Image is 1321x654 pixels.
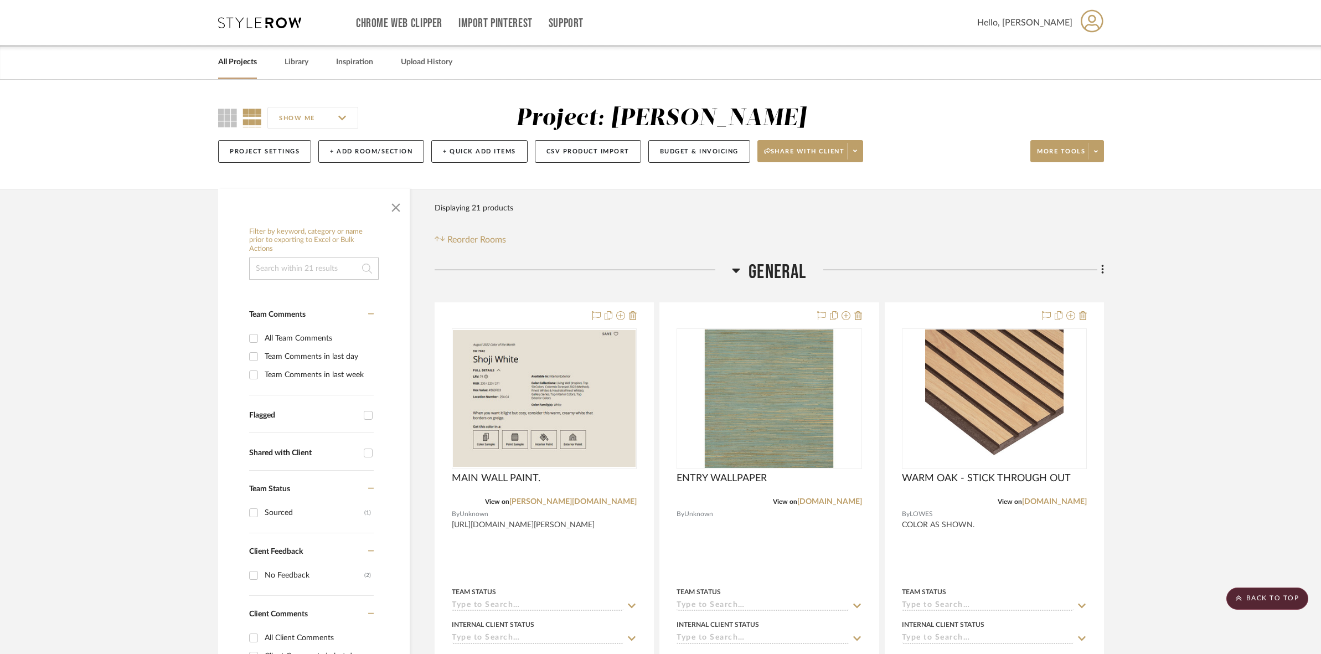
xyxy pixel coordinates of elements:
img: WARM OAK - STICK THROUGH OUT [925,329,1064,468]
a: Inspiration [336,55,373,70]
div: (1) [364,504,371,522]
div: Project: [PERSON_NAME] [516,107,806,130]
div: Team Comments in last week [265,366,371,384]
button: CSV Product Import [535,140,641,163]
button: More tools [1030,140,1104,162]
div: Displaying 21 products [435,197,513,219]
span: Hello, [PERSON_NAME] [977,16,1072,29]
a: [DOMAIN_NAME] [797,498,862,506]
div: Internal Client Status [677,620,759,630]
span: Unknown [460,509,488,519]
input: Type to Search… [452,634,623,644]
button: Close [385,194,407,217]
a: Upload History [401,55,452,70]
div: Sourced [265,504,364,522]
span: Team Status [249,485,290,493]
span: LOWES [910,509,933,519]
button: Budget & Invoicing [648,140,750,163]
span: By [452,509,460,519]
input: Search within 21 results [249,258,379,280]
input: Type to Search… [677,634,848,644]
span: WARM OAK - STICK THROUGH OUT [902,472,1071,485]
span: View on [773,498,797,505]
span: View on [998,498,1022,505]
a: Library [285,55,308,70]
button: + Add Room/Section [318,140,424,163]
div: Flagged [249,411,358,420]
span: GENERAL [749,260,806,284]
a: [PERSON_NAME][DOMAIN_NAME] [509,498,637,506]
img: ENTRY WALLPAPER [700,329,838,468]
span: More tools [1037,147,1085,164]
span: By [902,509,910,519]
div: Internal Client Status [452,620,534,630]
div: No Feedback [265,567,364,584]
a: Import Pinterest [458,19,533,28]
span: Reorder Rooms [447,233,506,246]
span: Client Comments [249,610,308,618]
a: Chrome Web Clipper [356,19,442,28]
h6: Filter by keyword, category or name prior to exporting to Excel or Bulk Actions [249,228,379,254]
button: + Quick Add Items [431,140,528,163]
button: Project Settings [218,140,311,163]
a: All Projects [218,55,257,70]
div: Internal Client Status [902,620,984,630]
div: Shared with Client [249,449,358,458]
span: Unknown [684,509,713,519]
div: Team Status [452,587,496,597]
input: Type to Search… [677,601,848,611]
div: Team Comments in last day [265,348,371,365]
span: ENTRY WALLPAPER [677,472,767,485]
scroll-to-top-button: BACK TO TOP [1226,588,1308,610]
div: (2) [364,567,371,584]
span: MAIN WALL PAINT. [452,472,540,485]
input: Type to Search… [902,634,1074,644]
span: View on [485,498,509,505]
a: [DOMAIN_NAME] [1022,498,1087,506]
span: Share with client [764,147,845,164]
div: Team Status [902,587,946,597]
div: 0 [902,329,1086,468]
input: Type to Search… [902,601,1074,611]
div: All Team Comments [265,329,371,347]
div: Team Status [677,587,721,597]
img: MAIN WALL PAINT. [453,330,636,467]
input: Type to Search… [452,601,623,611]
span: Client Feedback [249,548,303,555]
button: Share with client [757,140,864,162]
span: By [677,509,684,519]
div: 0 [677,329,861,468]
a: Support [549,19,584,28]
div: All Client Comments [265,629,371,647]
button: Reorder Rooms [435,233,506,246]
span: Team Comments [249,311,306,318]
